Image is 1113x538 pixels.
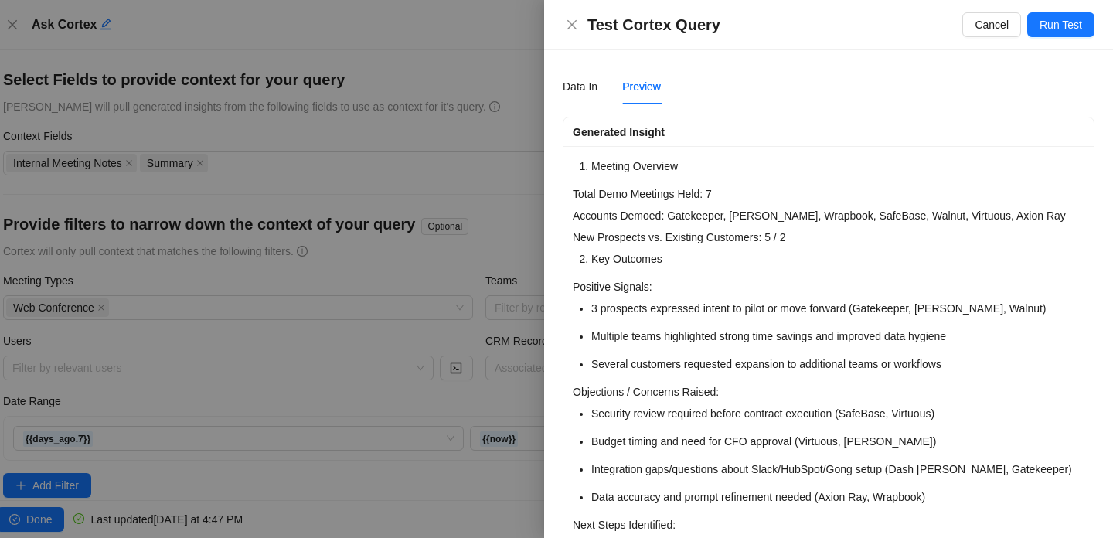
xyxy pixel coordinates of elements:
span: close [566,19,578,31]
button: Cancel [962,12,1021,37]
li: Budget timing and need for CFO approval (Virtuous, [PERSON_NAME]) [591,431,1084,452]
span: Cancel [975,16,1009,33]
iframe: Open customer support [1064,487,1105,529]
span: Run Test [1040,16,1082,33]
li: Multiple teams highlighted strong time savings and improved data hygiene [591,325,1084,347]
div: Data In [563,78,597,95]
li: 3 prospects expressed intent to pilot or move forward (Gatekeeper, [PERSON_NAME], Walnut) [591,298,1084,319]
li: Several customers requested expansion to additional teams or workflows [591,353,1084,375]
p: Next Steps Identified: [573,514,1084,536]
div: Generated Insight [573,124,1084,141]
p: New Prospects vs. Existing Customers: 5 / 2 [573,226,1084,248]
div: Preview [622,78,661,95]
li: Integration gaps/questions about Slack/HubSpot/Gong setup (Dash [PERSON_NAME], Gatekeeper) [591,458,1084,480]
button: Run Test [1027,12,1094,37]
p: Positive Signals: [573,276,1084,298]
p: Objections / Concerns Raised: [573,381,1084,403]
p: Accounts Demoed: Gatekeeper, [PERSON_NAME], Wrapbook, SafeBase, Walnut, Virtuous, Axion Ray [573,205,1084,226]
li: Key Outcomes [591,248,1084,270]
button: Close [563,15,581,34]
p: Total Demo Meetings Held: 7 [573,183,1084,205]
li: Security review required before contract execution (SafeBase, Virtuous) [591,403,1084,424]
h4: Test Cortex Query [587,14,720,36]
li: Data accuracy and prompt refinement needed (Axion Ray, Wrapbook) [591,486,1084,508]
li: Meeting Overview [591,155,1084,177]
